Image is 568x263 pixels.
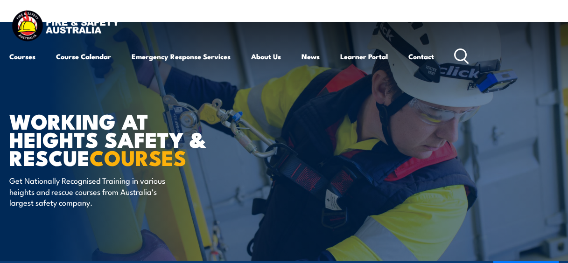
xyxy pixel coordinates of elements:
a: About Us [251,45,281,68]
strong: COURSES [90,141,186,173]
a: Learner Portal [340,45,388,68]
a: Courses [9,45,35,68]
a: Course Calendar [56,45,111,68]
a: Emergency Response Services [132,45,231,68]
p: Get Nationally Recognised Training in various heights and rescue courses from Australia’s largest... [9,175,180,208]
h1: WORKING AT HEIGHTS SAFETY & RESCUE [9,111,240,166]
a: Contact [408,45,434,68]
a: News [302,45,320,68]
